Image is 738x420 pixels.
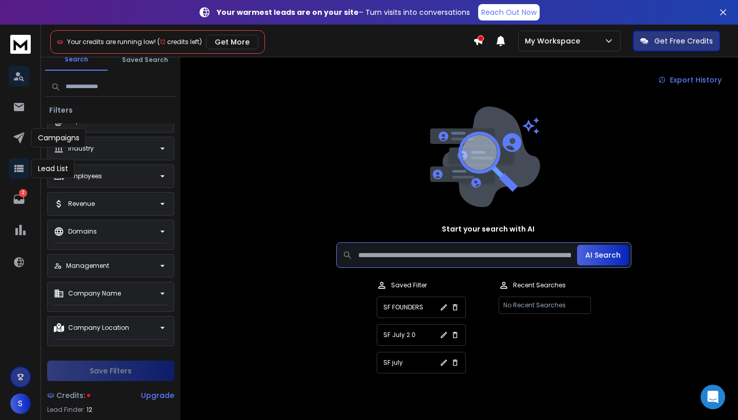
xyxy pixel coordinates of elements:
[383,359,403,367] p: SF july
[478,4,540,20] a: Reach Out Now
[513,281,566,289] p: Recent Searches
[217,7,470,17] p: – Turn visits into conversations
[10,393,31,414] button: S
[442,224,535,234] h1: Start your search with AI
[68,289,121,298] p: Company Name
[87,406,92,414] span: 12
[68,144,94,153] p: Industry
[160,37,166,46] span: 12
[66,262,109,270] p: Management
[217,7,359,17] strong: Your warmest leads are on your site
[67,37,156,46] span: Your credits are running low!
[56,390,85,401] span: Credits:
[114,50,176,70] button: Saved Search
[206,35,258,49] button: Get More
[654,36,713,46] p: Get Free Credits
[525,36,584,46] p: My Workspace
[47,406,85,414] p: Lead Finder:
[377,352,466,373] button: SF july
[383,303,423,311] p: SF FOUNDERS
[427,107,540,207] img: image
[31,159,75,178] div: Lead List
[391,281,427,289] p: Saved Filter
[10,35,31,54] img: logo
[383,331,416,339] p: SF July 2.0
[481,7,537,17] p: Reach Out Now
[45,105,77,115] h3: Filters
[68,324,129,332] p: Company Location
[68,227,97,236] p: Domains
[157,37,202,46] span: ( credits left)
[45,49,108,71] button: Search
[633,31,720,51] button: Get Free Credits
[650,70,730,90] a: Export History
[377,324,466,346] button: SF July 2.0
[68,200,95,208] p: Revenue
[31,128,86,148] div: Campaigns
[68,172,102,180] p: Employees
[19,189,27,197] p: 2
[47,385,174,406] a: Credits:Upgrade
[701,385,725,409] div: Open Intercom Messenger
[577,245,629,265] button: AI Search
[9,189,29,209] a: 2
[377,297,466,318] button: SF FOUNDERS
[499,297,591,314] p: No Recent Searches
[141,390,174,401] div: Upgrade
